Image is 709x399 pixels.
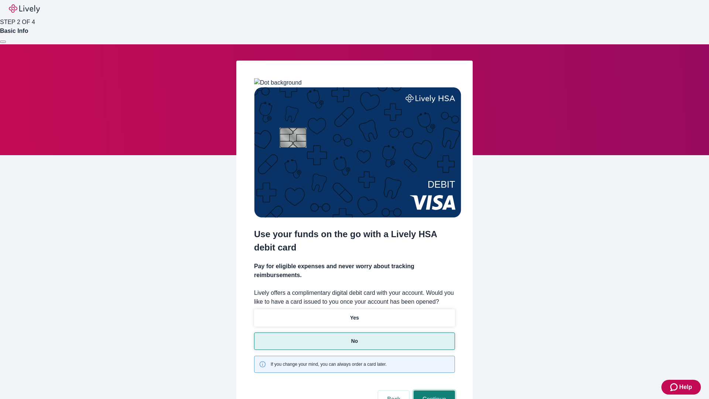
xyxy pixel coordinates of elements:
span: Help [679,383,692,392]
h4: Pay for eligible expenses and never worry about tracking reimbursements. [254,262,455,280]
span: If you change your mind, you can always order a card later. [271,361,387,368]
label: Lively offers a complimentary digital debit card with your account. Would you like to have a card... [254,289,455,306]
h2: Use your funds on the go with a Lively HSA debit card [254,228,455,254]
button: Yes [254,309,455,327]
p: Yes [350,314,359,322]
img: Dot background [254,78,302,87]
img: Debit card [254,87,461,218]
p: No [351,337,358,345]
button: No [254,332,455,350]
svg: Zendesk support icon [670,383,679,392]
button: Zendesk support iconHelp [661,380,701,395]
img: Lively [9,4,40,13]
